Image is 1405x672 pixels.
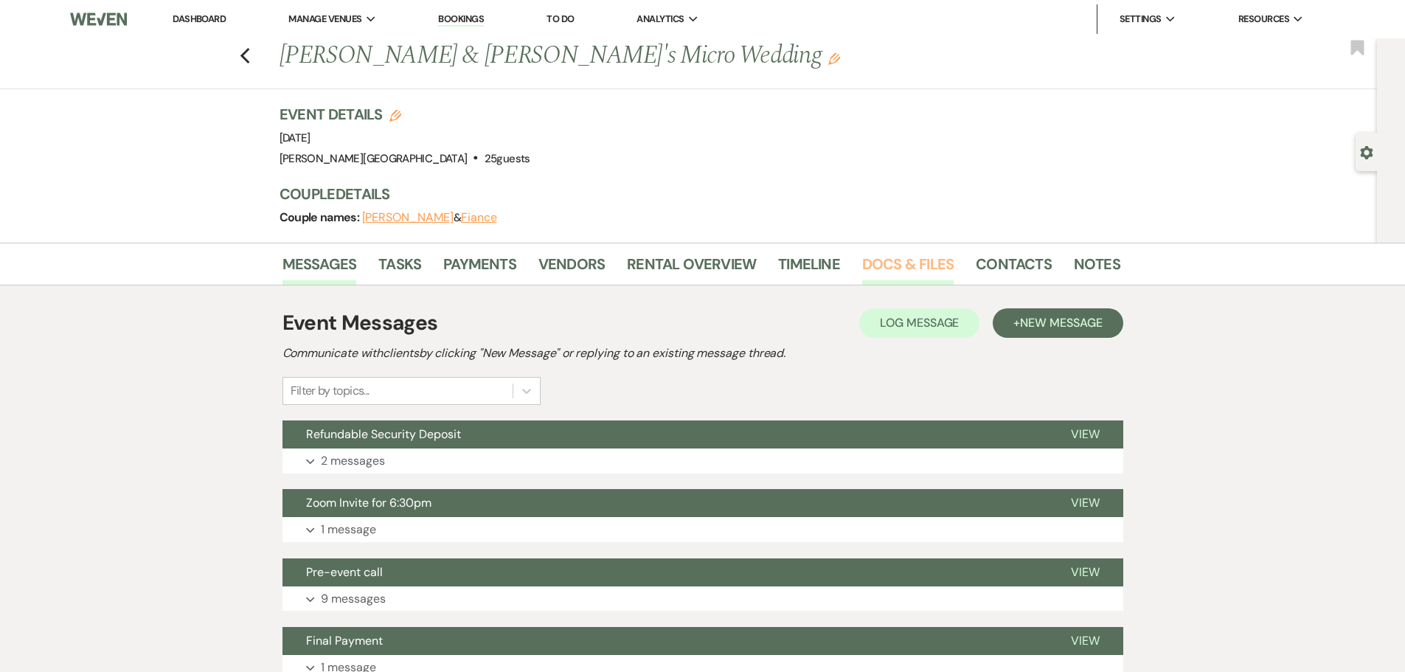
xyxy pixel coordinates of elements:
button: View [1047,489,1123,517]
p: 1 message [321,520,376,539]
button: View [1047,420,1123,448]
button: Fiance [461,212,497,224]
a: Contacts [976,252,1052,285]
span: New Message [1020,315,1102,330]
h1: [PERSON_NAME] & [PERSON_NAME]'s Micro Wedding [280,38,940,74]
button: Final Payment [282,627,1047,655]
button: [PERSON_NAME] [362,212,454,224]
button: Refundable Security Deposit [282,420,1047,448]
span: Log Message [880,315,959,330]
button: Edit [828,52,840,65]
button: Log Message [859,308,979,338]
span: Settings [1120,12,1162,27]
a: Timeline [778,252,840,285]
div: Filter by topics... [291,382,370,400]
span: Final Payment [306,633,383,648]
h1: Event Messages [282,308,438,339]
span: Resources [1238,12,1289,27]
a: Notes [1074,252,1120,285]
a: Docs & Files [862,252,954,285]
a: Vendors [538,252,605,285]
span: Zoom Invite for 6:30pm [306,495,431,510]
button: Pre-event call [282,558,1047,586]
a: Bookings [438,13,484,27]
span: Couple names: [280,209,362,225]
button: View [1047,627,1123,655]
span: Refundable Security Deposit [306,426,461,442]
p: 2 messages [321,451,385,471]
span: View [1071,426,1100,442]
button: 2 messages [282,448,1123,474]
img: Weven Logo [70,4,126,35]
span: Pre-event call [306,564,383,580]
a: To Do [547,13,574,25]
button: View [1047,558,1123,586]
span: & [362,210,497,225]
a: Rental Overview [627,252,756,285]
span: [DATE] [280,131,311,145]
h3: Couple Details [280,184,1106,204]
span: [PERSON_NAME][GEOGRAPHIC_DATA] [280,151,468,166]
span: View [1071,495,1100,510]
p: 9 messages [321,589,386,609]
a: Dashboard [173,13,226,25]
span: Manage Venues [288,12,361,27]
a: Messages [282,252,357,285]
button: 9 messages [282,586,1123,612]
a: Tasks [378,252,421,285]
h3: Event Details [280,104,530,125]
a: Payments [443,252,516,285]
span: 25 guests [485,151,530,166]
button: +New Message [993,308,1123,338]
span: Analytics [636,12,684,27]
h2: Communicate with clients by clicking "New Message" or replying to an existing message thread. [282,344,1123,362]
span: View [1071,564,1100,580]
span: View [1071,633,1100,648]
button: Open lead details [1360,145,1373,159]
button: 1 message [282,517,1123,542]
button: Zoom Invite for 6:30pm [282,489,1047,517]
